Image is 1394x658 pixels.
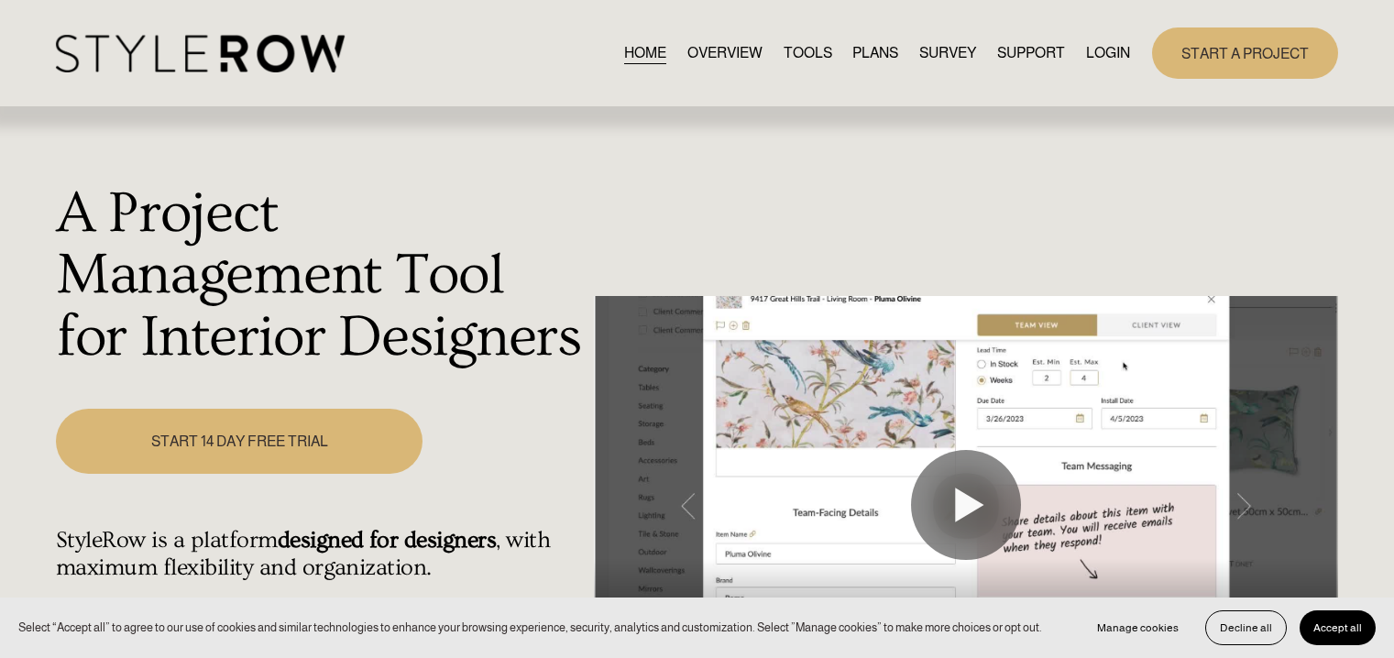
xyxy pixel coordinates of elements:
[1152,27,1338,78] a: START A PROJECT
[1313,621,1362,634] span: Accept all
[997,40,1065,65] a: folder dropdown
[784,40,832,65] a: TOOLS
[56,527,585,582] h4: StyleRow is a platform , with maximum flexibility and organization.
[1086,40,1130,65] a: LOGIN
[18,619,1042,636] p: Select “Accept all” to agree to our use of cookies and similar technologies to enhance your brows...
[1300,610,1376,645] button: Accept all
[56,35,345,72] img: StyleRow
[1083,610,1192,645] button: Manage cookies
[278,527,497,554] strong: designed for designers
[56,409,423,474] a: START 14 DAY FREE TRIAL
[997,42,1065,64] span: SUPPORT
[624,40,666,65] a: HOME
[1205,610,1287,645] button: Decline all
[919,40,976,65] a: SURVEY
[911,450,1021,560] button: Play
[1097,621,1179,634] span: Manage cookies
[687,40,763,65] a: OVERVIEW
[852,40,898,65] a: PLANS
[56,183,585,369] h1: A Project Management Tool for Interior Designers
[1220,621,1272,634] span: Decline all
